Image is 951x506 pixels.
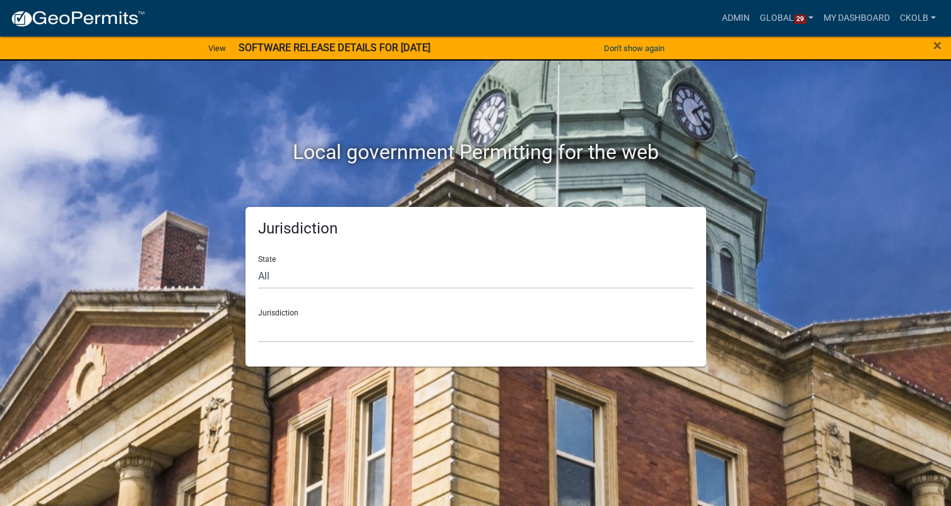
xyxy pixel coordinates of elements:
[933,37,942,54] span: ×
[599,38,670,59] button: Don't show again
[717,6,755,30] a: Admin
[258,220,694,238] h5: Jurisdiction
[755,6,819,30] a: Global29
[895,6,941,30] a: ckolb
[933,38,942,53] button: Close
[239,42,430,54] strong: SOFTWARE RELEASE DETAILS FOR [DATE]
[126,140,826,164] h2: Local government Permitting for the web
[203,38,231,59] a: View
[818,6,895,30] a: My Dashboard
[794,15,806,25] span: 29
